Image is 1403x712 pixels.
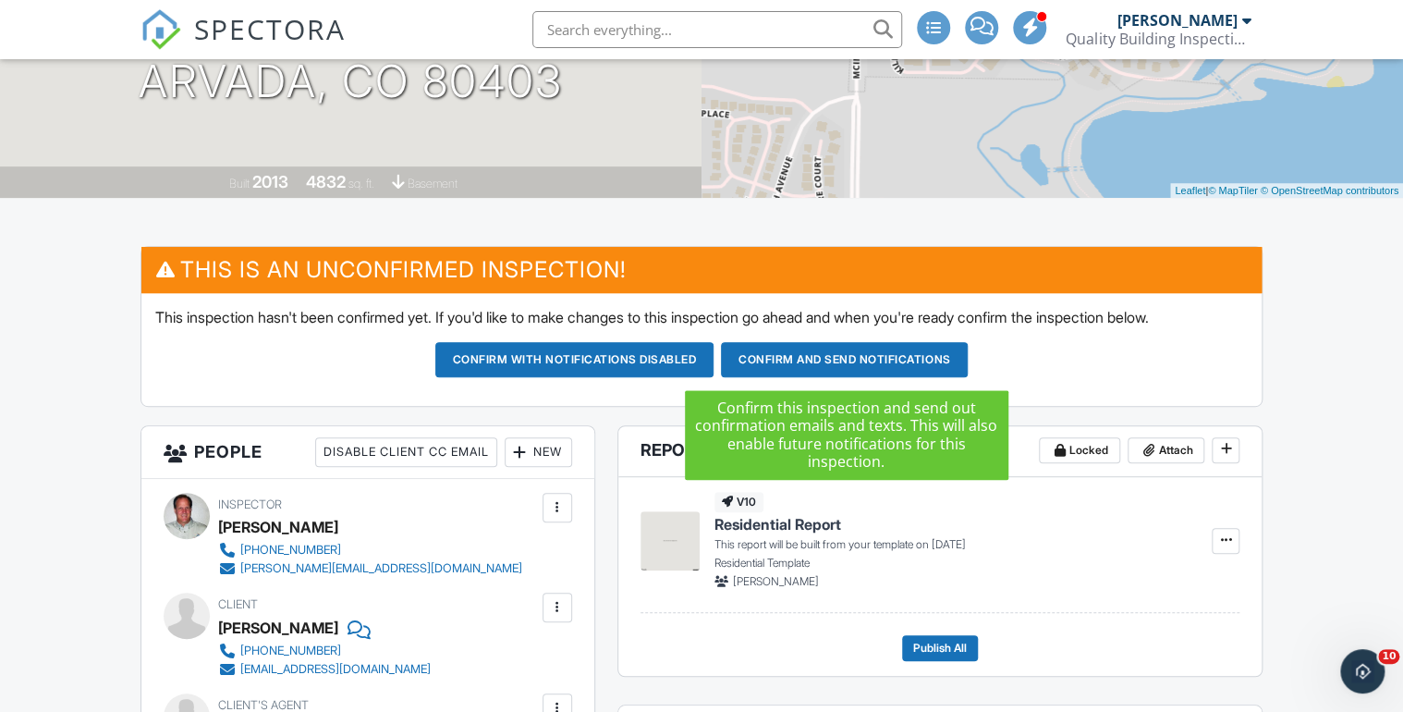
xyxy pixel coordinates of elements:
[218,642,431,660] a: [PHONE_NUMBER]
[194,9,346,48] span: SPECTORA
[218,614,338,642] div: [PERSON_NAME]
[408,177,457,190] span: basement
[306,172,346,191] div: 4832
[218,698,309,712] span: Client's Agent
[141,426,594,479] h3: People
[218,597,258,611] span: Client
[240,644,341,658] div: [PHONE_NUMBER]
[229,177,250,190] span: Built
[348,177,374,190] span: sq. ft.
[1175,185,1205,196] a: Leaflet
[140,9,181,50] img: The Best Home Inspection Software - Spectora
[1208,185,1258,196] a: © MapTiler
[155,307,1248,327] p: This inspection hasn't been confirmed yet. If you'd like to make changes to this inspection go ah...
[218,497,282,511] span: Inspector
[1378,649,1399,664] span: 10
[1066,30,1250,48] div: Quality Building Inspections
[218,660,431,679] a: [EMAIL_ADDRESS][DOMAIN_NAME]
[218,559,522,578] a: [PERSON_NAME][EMAIL_ADDRESS][DOMAIN_NAME]
[240,561,522,576] div: [PERSON_NAME][EMAIL_ADDRESS][DOMAIN_NAME]
[1170,183,1403,199] div: |
[1261,185,1398,196] a: © OpenStreetMap contributors
[137,9,565,107] h1: [STREET_ADDRESS] Arvada, CO 80403
[315,437,497,467] div: Disable Client CC Email
[252,172,288,191] div: 2013
[1116,11,1237,30] div: [PERSON_NAME]
[240,662,431,677] div: [EMAIL_ADDRESS][DOMAIN_NAME]
[435,342,714,377] button: Confirm with notifications disabled
[505,437,572,467] div: New
[218,541,522,559] a: [PHONE_NUMBER]
[1340,649,1385,694] iframe: Intercom live chat
[721,342,968,377] button: Confirm and send notifications
[240,543,341,558] div: [PHONE_NUMBER]
[141,247,1262,292] h3: This is an Unconfirmed Inspection!
[532,11,902,48] input: Search everything...
[218,513,338,541] div: [PERSON_NAME]
[140,25,346,64] a: SPECTORA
